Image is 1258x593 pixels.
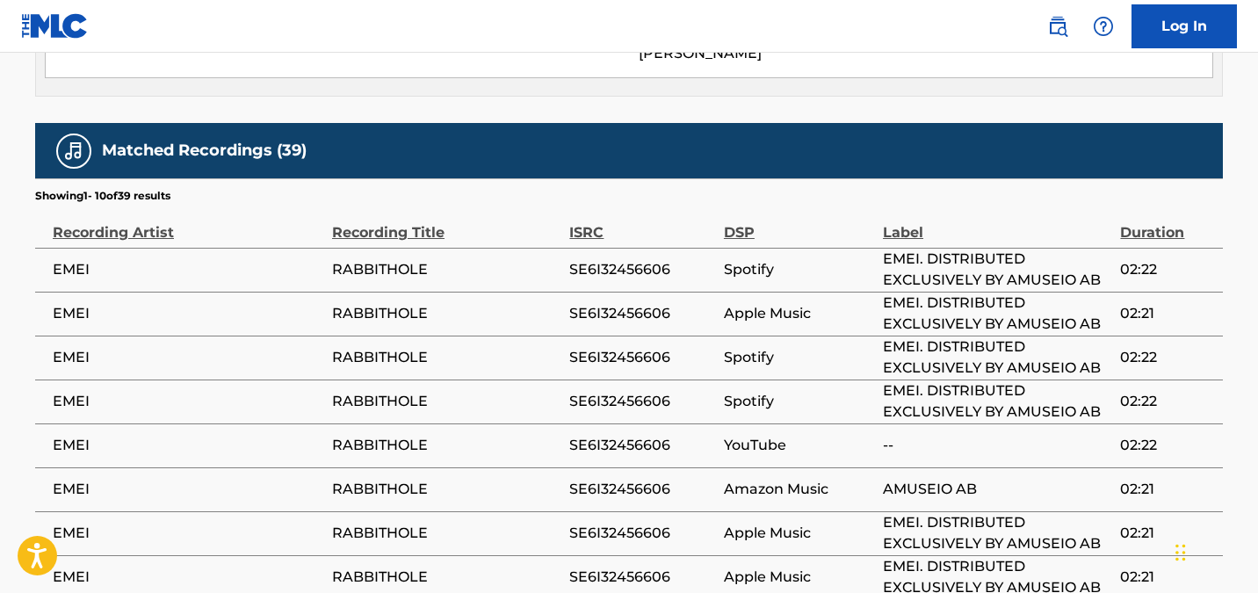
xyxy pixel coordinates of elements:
span: RABBITHOLE [332,259,560,280]
span: RABBITHOLE [332,303,560,324]
div: Recording Title [332,204,560,243]
span: EMEI [53,567,323,588]
div: Duration [1120,204,1214,243]
span: 02:21 [1120,567,1214,588]
span: Spotify [724,391,874,412]
span: Spotify [724,347,874,368]
span: RABBITHOLE [332,391,560,412]
span: SE6I32456606 [569,479,715,500]
span: EMEI [53,303,323,324]
div: DSP [724,204,874,243]
span: EMEI [53,347,323,368]
span: SE6I32456606 [569,567,715,588]
span: 02:22 [1120,391,1214,412]
span: 02:22 [1120,259,1214,280]
span: SE6I32456606 [569,347,715,368]
span: SE6I32456606 [569,303,715,324]
p: Showing 1 - 10 of 39 results [35,188,170,204]
div: Help [1086,9,1121,44]
div: Recording Artist [53,204,323,243]
span: SE6I32456606 [569,259,715,280]
span: EMEI [53,523,323,544]
span: Amazon Music [724,479,874,500]
span: 02:21 [1120,303,1214,324]
span: SE6I32456606 [569,435,715,456]
span: 02:21 [1120,523,1214,544]
span: EMEI. DISTRIBUTED EXCLUSIVELY BY AMUSEIO AB [883,293,1111,335]
a: Public Search [1040,9,1075,44]
iframe: Chat Widget [1170,509,1258,593]
span: Apple Music [724,567,874,588]
span: EMEI [53,259,323,280]
span: RABBITHOLE [332,479,560,500]
span: 02:22 [1120,435,1214,456]
span: EMEI. DISTRIBUTED EXCLUSIVELY BY AMUSEIO AB [883,380,1111,423]
div: Drag [1175,526,1186,579]
h5: Matched Recordings (39) [102,141,307,161]
span: SE6I32456606 [569,523,715,544]
span: Apple Music [724,303,874,324]
span: RABBITHOLE [332,523,560,544]
span: RABBITHOLE [332,435,560,456]
img: MLC Logo [21,13,89,39]
img: Matched Recordings [63,141,84,162]
span: Spotify [724,259,874,280]
span: RABBITHOLE [332,567,560,588]
img: search [1047,16,1068,37]
span: 02:22 [1120,347,1214,368]
a: Log In [1131,4,1237,48]
span: EMEI. DISTRIBUTED EXCLUSIVELY BY AMUSEIO AB [883,249,1111,291]
span: YouTube [724,435,874,456]
img: help [1093,16,1114,37]
span: AMUSEIO AB [883,479,1111,500]
div: Label [883,204,1111,243]
span: EMEI [53,435,323,456]
span: EMEI [53,479,323,500]
span: RABBITHOLE [332,347,560,368]
span: 02:21 [1120,479,1214,500]
span: EMEI. DISTRIBUTED EXCLUSIVELY BY AMUSEIO AB [883,336,1111,379]
div: ISRC [569,204,715,243]
span: EMEI [53,391,323,412]
span: SE6I32456606 [569,391,715,412]
span: Apple Music [724,523,874,544]
span: -- [883,435,1111,456]
span: EMEI. DISTRIBUTED EXCLUSIVELY BY AMUSEIO AB [883,512,1111,554]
